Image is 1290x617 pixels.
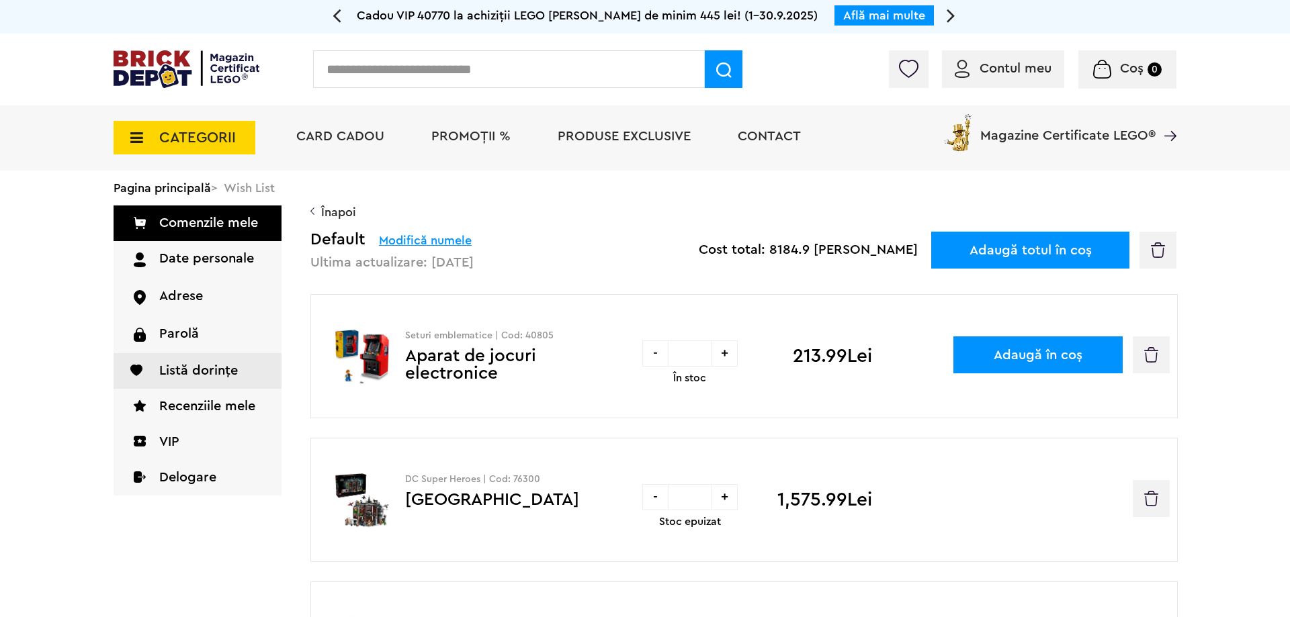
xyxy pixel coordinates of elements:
[712,340,738,367] div: +
[310,232,474,248] h2: Default
[1148,62,1162,77] small: 0
[159,130,236,145] span: CATEGORII
[712,484,738,510] div: +
[318,473,405,528] img: Arkham Asylum
[558,130,691,143] a: Produse exclusive
[738,130,801,143] a: Contact
[955,62,1051,75] a: Contul meu
[318,329,405,384] img: Aparat de jocuri electronice
[642,340,669,367] div: -
[310,205,1176,219] a: Înapoi
[318,473,595,486] p: DC Super Heroes | Cod: 76300
[699,232,918,269] div: Cost total: 8184.9 [PERSON_NAME]
[405,347,536,382] a: Aparat de jocuri electronice
[931,232,1129,269] button: Adaugă totul în coș
[114,205,282,241] a: Comenzile mele
[843,9,925,21] a: Află mai multe
[980,62,1051,75] span: Contul meu
[405,491,579,508] a: [GEOGRAPHIC_DATA]
[318,329,595,342] p: Seturi emblematice | Cod: 40805
[114,460,282,495] a: Delogare
[379,234,472,246] span: Modifică numele
[793,349,872,377] div: 213.99Lei
[1120,62,1144,75] span: Coș
[980,111,1156,142] span: Magazine Certificate LEGO®
[357,9,818,21] span: Cadou VIP 40770 la achiziții LEGO [PERSON_NAME] de minim 445 lei! (1-30.9.2025)
[114,279,282,316] a: Adrese
[777,493,872,520] div: 1,575.99Lei
[114,424,282,460] a: VIP
[114,241,282,279] a: Date personale
[114,353,282,389] a: Listă dorințe
[296,130,384,143] a: Card Cadou
[114,182,211,194] a: Pagina principală
[114,389,282,424] a: Recenziile mele
[431,130,511,143] a: PROMOȚII %
[953,336,1123,373] button: Adaugă în coș
[114,171,1176,205] div: > Wish List
[1156,111,1176,125] a: Magazine Certificate LEGO®
[114,316,282,353] a: Parolă
[310,256,474,269] div: Ultima actualizare: [DATE]
[642,484,669,510] div: -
